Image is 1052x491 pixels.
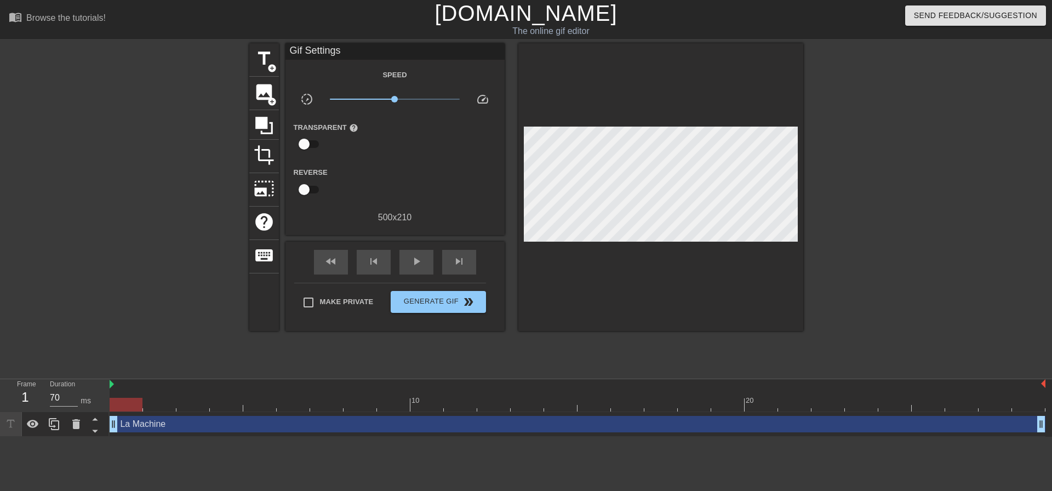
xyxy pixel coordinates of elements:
[905,5,1046,26] button: Send Feedback/Suggestion
[395,295,481,309] span: Generate Gif
[285,43,505,60] div: Gif Settings
[476,93,489,106] span: speed
[349,123,358,133] span: help
[434,1,617,25] a: [DOMAIN_NAME]
[254,82,275,102] span: image
[324,255,338,268] span: fast_rewind
[391,291,485,313] button: Generate Gif
[1041,379,1045,388] img: bound-end.png
[254,178,275,199] span: photo_size_select_large
[294,122,358,133] label: Transparent
[320,296,374,307] span: Make Private
[1036,419,1047,430] span: drag_handle
[9,10,22,24] span: menu_book
[81,395,91,407] div: ms
[17,387,33,407] div: 1
[410,255,423,268] span: play_arrow
[254,48,275,69] span: title
[294,167,328,178] label: Reverse
[108,419,119,430] span: drag_handle
[50,381,75,388] label: Duration
[462,295,475,309] span: double_arrow
[356,25,746,38] div: The online gif editor
[254,145,275,165] span: crop
[26,13,106,22] div: Browse the tutorials!
[453,255,466,268] span: skip_next
[300,93,313,106] span: slow_motion_video
[382,70,407,81] label: Speed
[267,64,277,73] span: add_circle
[254,212,275,232] span: help
[411,395,421,406] div: 10
[254,245,275,266] span: keyboard
[9,10,106,27] a: Browse the tutorials!
[367,255,380,268] span: skip_previous
[267,97,277,106] span: add_circle
[914,9,1037,22] span: Send Feedback/Suggestion
[285,211,505,224] div: 500 x 210
[9,379,42,411] div: Frame
[746,395,756,406] div: 20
